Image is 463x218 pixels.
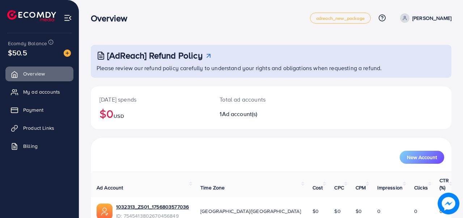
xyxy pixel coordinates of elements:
[116,203,189,210] a: 1032313_ZS01_1756803577036
[23,70,45,77] span: Overview
[313,208,319,215] span: $0
[7,10,56,21] img: logo
[114,112,124,120] span: USD
[222,110,258,118] span: Ad account(s)
[8,47,27,58] span: $50.5
[64,50,71,57] img: image
[220,95,292,104] p: Total ad accounts
[64,14,72,22] img: menu
[407,155,437,160] span: New Account
[220,111,292,117] h2: 1
[5,103,73,117] a: Payment
[23,124,54,132] span: Product Links
[400,151,444,164] button: New Account
[5,121,73,135] a: Product Links
[334,208,340,215] span: $0
[397,13,451,23] a: [PERSON_NAME]
[200,208,301,215] span: [GEOGRAPHIC_DATA]/[GEOGRAPHIC_DATA]
[356,208,362,215] span: $0
[97,184,123,191] span: Ad Account
[313,184,323,191] span: Cost
[316,16,365,21] span: adreach_new_package
[334,184,344,191] span: CPC
[5,85,73,99] a: My ad accounts
[23,88,60,95] span: My ad accounts
[23,106,43,114] span: Payment
[356,184,366,191] span: CPM
[91,13,133,23] h3: Overview
[200,184,225,191] span: Time Zone
[5,139,73,153] a: Billing
[438,193,459,214] img: image
[310,13,371,23] a: adreach_new_package
[414,184,428,191] span: Clicks
[23,142,38,150] span: Billing
[377,184,403,191] span: Impression
[439,177,449,191] span: CTR (%)
[97,64,447,72] p: Please review our refund policy carefully to understand your rights and obligations when requesti...
[412,14,451,22] p: [PERSON_NAME]
[414,208,417,215] span: 0
[5,67,73,81] a: Overview
[377,208,381,215] span: 0
[99,107,202,120] h2: $0
[99,95,202,104] p: [DATE] spends
[8,40,47,47] span: Ecomdy Balance
[107,50,203,61] h3: [AdReach] Refund Policy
